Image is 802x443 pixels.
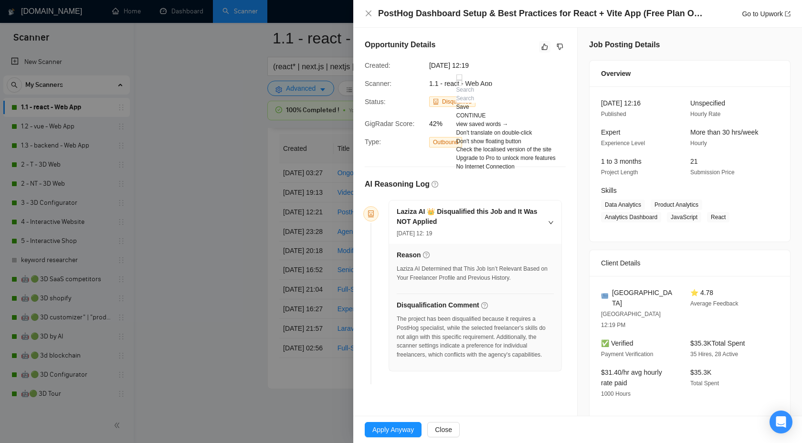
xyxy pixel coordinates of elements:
span: Average Feedback [690,300,739,307]
button: Apply Anyway [365,422,422,437]
span: Submission Price [690,169,735,176]
span: robot [368,211,374,217]
span: Data Analytics [601,200,645,210]
span: 42% [429,118,572,129]
span: like [541,43,548,51]
a: Go to Upworkexport [742,10,791,18]
span: Status: [365,98,386,105]
span: Disqualified [442,98,472,105]
div: Laziza AI Determined that This Job Isn’t Relevant Based on Your Freelancer Profile and Previous H... [397,264,554,283]
span: export [785,11,791,17]
span: $31.40/hr avg hourly rate paid [601,369,662,387]
a: There is a localised version of this website [456,146,551,153]
span: Expert [601,128,620,136]
span: [GEOGRAPHIC_DATA] [612,287,675,308]
span: Hourly Rate [690,111,720,117]
span: close [365,10,372,17]
span: You won't see a translation window when you double-click on a word again. [456,129,532,136]
span: right [548,220,554,225]
span: Apply Anyway [372,424,414,435]
span: question-circle [423,252,430,258]
span: dislike [557,43,563,51]
span: Total Spent [690,380,719,387]
div: Save [456,103,555,111]
div: CONTINUE [456,111,555,120]
span: 1 to 3 months [601,158,642,165]
span: Skills [601,187,617,194]
span: [GEOGRAPHIC_DATA] 12:19 PM [601,311,661,328]
div: view saved words → [456,120,555,128]
div: The project has been disqualified because it requires a PostHog specialist, while the selected fr... [397,315,554,359]
span: [DATE] 12:16 [601,99,641,107]
span: ⭐ 4.78 [690,289,713,296]
h5: AI Reasoning Log [365,179,430,190]
span: [DATE] 12:19 [429,60,572,71]
span: [DATE] 12: 19 [397,230,432,237]
span: Type: [365,138,381,146]
h5: Job Posting Details [589,39,660,51]
h5: Disqualification Comment [397,300,479,310]
button: like [539,41,550,53]
button: Close [427,422,460,437]
h5: Reason [397,250,421,260]
span: JavaScript [667,212,701,222]
h4: PostHog Dashboard Setup & Best Practices for React + Vite App (Free Plan Optimization) [378,8,707,20]
span: 35 Hires, 28 Active [690,351,738,358]
div: Open Intercom Messenger [770,411,792,433]
span: Hourly [690,140,707,147]
span: Analytics Dashboard [601,212,661,222]
span: Outbound [429,137,462,148]
h5: Laziza AI 👑 Disqualified this Job and It Was NOT Applied [397,207,542,227]
span: GigRadar Score: [365,120,414,127]
span: You won't see a floating translation button when you select text again. [456,137,521,144]
span: ✅ Verified [601,339,633,347]
span: question-circle [481,302,488,309]
span: Close [435,424,452,435]
span: Product Analytics [651,200,702,210]
button: dislike [554,41,566,53]
span: Unspecified [690,99,725,107]
input: Search [456,86,527,95]
span: $35.3K Total Spent [690,339,745,347]
span: Payment Verification [601,351,653,358]
span: 1.1 - react - Web App [429,80,492,87]
input: Search [456,94,527,103]
span: Published [601,111,626,117]
span: No Internet Connection [456,163,514,170]
span: React [707,212,729,222]
span: Project Length [601,169,638,176]
button: Close [365,10,372,18]
span: question-circle [432,181,438,188]
span: Experience Level [601,140,645,147]
h5: Opportunity Details [365,39,435,51]
span: Overview [601,68,631,79]
span: 21 [690,158,698,165]
span: Upgrade to Pro to unlock more features [456,155,555,161]
span: $35.3K [690,369,711,376]
span: robot [433,99,439,105]
div: Client Details [601,250,779,276]
span: More than 30 hrs/week [690,128,758,136]
span: Created: [365,62,390,69]
img: 🇬🇷 [601,293,608,299]
span: 1000 Hours [601,390,631,397]
span: Scanner: [365,80,391,87]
